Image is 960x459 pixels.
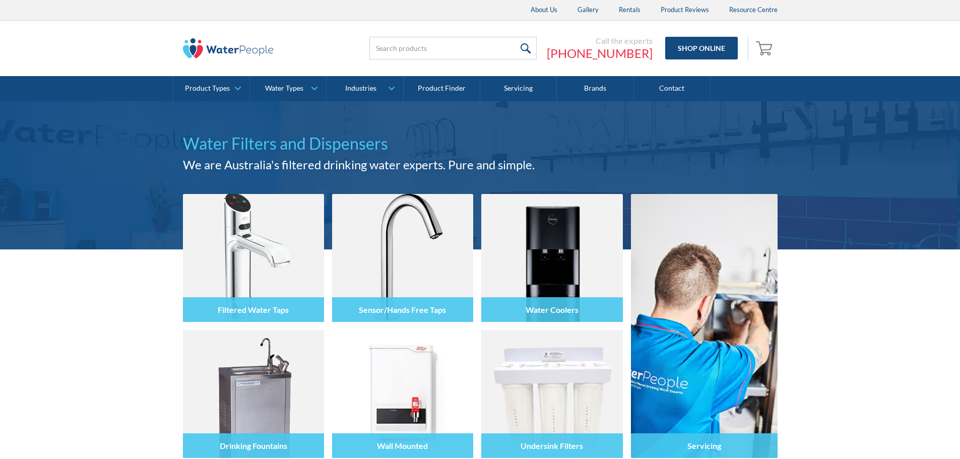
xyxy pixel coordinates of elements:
[220,441,287,450] h4: Drinking Fountains
[218,305,289,314] h4: Filtered Water Taps
[481,194,622,322] img: Water Coolers
[332,330,473,458] img: Wall Mounted
[557,76,633,101] a: Brands
[480,76,557,101] a: Servicing
[665,37,738,59] a: Shop Online
[481,330,622,458] img: Undersink Filters
[631,194,778,458] a: Servicing
[345,84,376,93] div: Industries
[547,36,653,46] div: Call the experts
[547,46,653,61] a: [PHONE_NUMBER]
[250,76,326,101] a: Water Types
[756,40,775,56] img: shopping cart
[265,84,303,93] div: Water Types
[359,305,446,314] h4: Sensor/Hands Free Taps
[369,37,537,59] input: Search products
[183,330,324,458] img: Drinking Fountains
[377,441,428,450] h4: Wall Mounted
[332,194,473,322] img: Sensor/Hands Free Taps
[183,194,324,322] img: Filtered Water Taps
[634,76,711,101] a: Contact
[185,84,230,93] div: Product Types
[521,441,583,450] h4: Undersink Filters
[687,441,721,450] h4: Servicing
[327,76,403,101] a: Industries
[183,38,274,58] img: The Water People
[753,36,778,60] a: Open cart
[173,76,249,101] a: Product Types
[404,76,480,101] a: Product Finder
[526,305,579,314] h4: Water Coolers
